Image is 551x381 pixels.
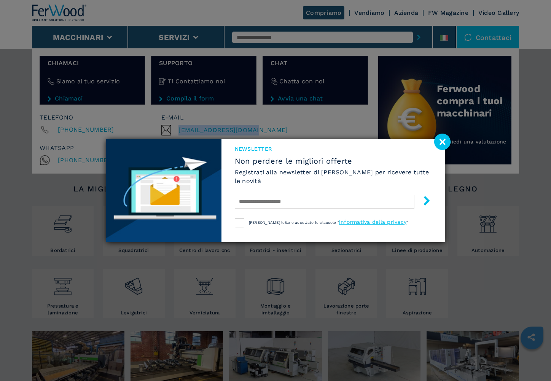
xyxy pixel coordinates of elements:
[249,220,339,225] span: [PERSON_NAME] letto e accettato le clausole "
[235,156,432,166] span: Non perdere le migliori offerte
[235,168,432,185] h6: Registrati alla newsletter di [PERSON_NAME] per ricevere tutte le novità
[339,219,406,225] a: informativa della privacy
[406,220,408,225] span: "
[106,139,221,242] img: Newsletter image
[414,193,432,211] button: submit-button
[235,145,432,153] span: NEWSLETTER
